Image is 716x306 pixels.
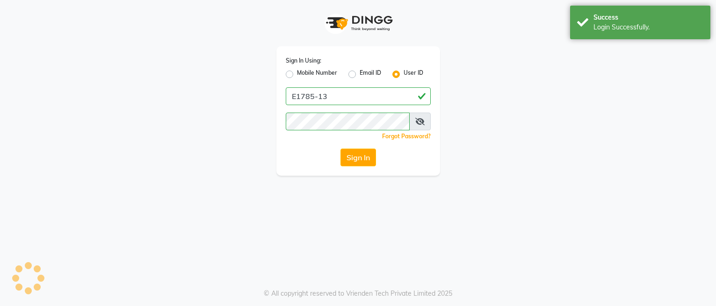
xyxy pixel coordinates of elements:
[382,133,431,140] a: Forgot Password?
[286,113,410,130] input: Username
[360,69,381,80] label: Email ID
[340,149,376,166] button: Sign In
[593,22,703,32] div: Login Successfully.
[297,69,337,80] label: Mobile Number
[593,13,703,22] div: Success
[321,9,396,37] img: logo1.svg
[286,57,321,65] label: Sign In Using:
[404,69,423,80] label: User ID
[286,87,431,105] input: Username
